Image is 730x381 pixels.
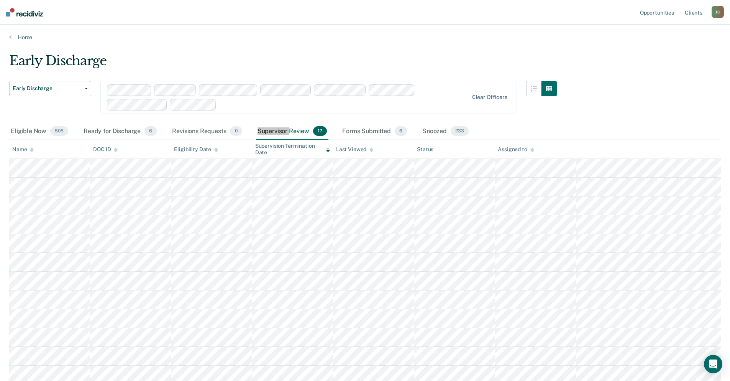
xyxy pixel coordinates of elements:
[230,126,242,136] span: 0
[313,126,327,136] span: 17
[472,94,507,101] div: Clear officers
[144,126,157,136] span: 6
[451,126,469,136] span: 233
[93,146,118,153] div: DOC ID
[417,146,433,153] div: Status
[712,6,724,18] div: J C
[50,126,68,136] span: 505
[6,8,43,16] img: Recidiviz
[704,355,722,373] div: Open Intercom Messenger
[712,6,724,18] button: JC
[82,123,158,140] div: Ready for Discharge6
[9,53,557,75] div: Early Discharge
[255,143,330,156] div: Supervision Termination Date
[498,146,534,153] div: Assigned to
[12,146,34,153] div: Name
[421,123,470,140] div: Snoozed233
[174,146,218,153] div: Eligibility Date
[9,34,721,41] a: Home
[395,126,407,136] span: 6
[13,85,82,92] span: Early Discharge
[171,123,243,140] div: Revisions Requests0
[336,146,373,153] div: Last Viewed
[256,123,328,140] div: Supervisor Review17
[9,123,70,140] div: Eligible Now505
[341,123,408,140] div: Forms Submitted6
[9,81,91,96] button: Early Discharge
